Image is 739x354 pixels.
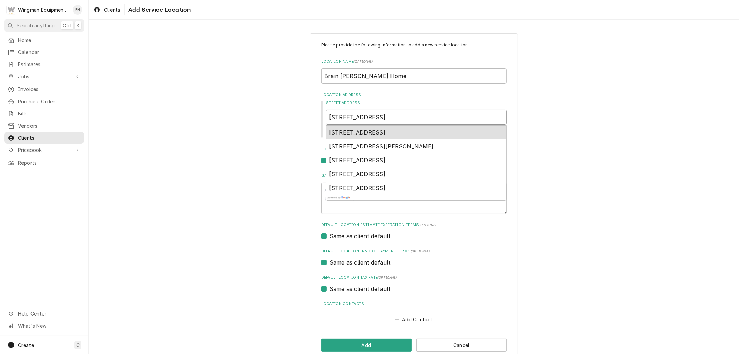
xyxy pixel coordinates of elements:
div: W [6,5,16,15]
span: [STREET_ADDRESS] [329,184,386,191]
label: Default Location Invoice Payment Terms [321,249,507,254]
div: BH [73,5,82,15]
a: Calendar [4,46,84,58]
a: Purchase Orders [4,96,84,107]
button: Cancel [416,339,507,352]
div: Button Group Row [321,339,507,352]
label: Default Location Estimate Expiration Terms [321,222,507,228]
span: Invoices [18,86,81,93]
span: (optional) [411,249,430,253]
a: Go to Help Center [4,308,84,319]
div: Location Billing Address [321,147,507,164]
a: Clients [4,132,84,144]
div: Wingman Equipment Solutions's Avatar [6,5,16,15]
div: Gate Codes, Hazards, etc. [321,173,507,214]
div: Location Address [321,92,507,138]
span: Jobs [18,73,70,80]
img: powered_by_google_on_white_hdpi.png [328,196,350,199]
label: Location Name [321,59,507,64]
a: Go to Pricebook [4,144,84,156]
span: What's New [18,322,80,329]
span: [STREET_ADDRESS] [329,171,386,178]
span: Estimates [18,61,81,68]
span: Reports [18,159,81,166]
button: Add [321,339,412,352]
div: Default Location Invoice Payment Terms [321,249,507,266]
a: Bills [4,108,84,119]
div: Street Address [326,100,507,138]
a: Estimates [4,59,84,70]
label: Default Location Tax Rate [321,275,507,280]
span: Clients [104,6,120,14]
label: Same as client default [329,258,391,267]
a: Home [4,34,84,46]
span: Clients [18,134,81,141]
label: Location Billing Address [321,147,507,152]
span: [STREET_ADDRESS] [329,157,386,164]
span: Add Service Location [126,5,191,15]
span: ( optional ) [354,60,373,63]
label: Location Address [321,92,507,98]
span: [STREET_ADDRESS][PERSON_NAME] [329,143,434,150]
label: Gate Codes, Hazards, etc. [321,173,507,179]
div: Default Location Tax Rate [321,275,507,293]
span: [STREET_ADDRESS] [329,129,386,136]
span: (optional) [419,223,439,227]
label: Street Address [326,100,507,106]
label: Same as client default [329,232,391,240]
span: (optional) [378,276,397,279]
span: Bills [18,110,81,117]
a: Go to Jobs [4,71,84,82]
a: Clients [91,4,123,16]
button: Search anythingCtrlK [4,19,84,32]
div: Default Location Estimate Expiration Terms [321,222,507,240]
span: Pricebook [18,146,70,154]
a: Go to What's New [4,320,84,331]
div: Wingman Equipment Solutions [18,6,69,14]
div: Location Name [321,59,507,84]
span: Calendar [18,49,81,56]
label: Same as client default [329,285,391,293]
a: Vendors [4,120,84,131]
a: Reports [4,157,84,169]
span: Ctrl [63,22,72,29]
div: Brady Hale's Avatar [73,5,82,15]
div: Location Contacts [321,301,507,324]
a: Invoices [4,84,84,95]
span: K [77,22,80,29]
div: Button Group [321,339,507,352]
span: C [76,342,80,349]
span: Vendors [18,122,81,129]
input: Nickname, Franchise ID, etc. [321,68,507,84]
span: Search anything [17,22,55,29]
label: Location Contacts [321,301,507,307]
button: Add Contact [394,314,434,324]
span: Purchase Orders [18,98,81,105]
span: Home [18,36,81,44]
p: Please provide the following information to add a new service location: [321,42,507,48]
span: Create [18,342,34,348]
div: Service Location Create/Update Form [321,42,507,324]
span: Help Center [18,310,80,317]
